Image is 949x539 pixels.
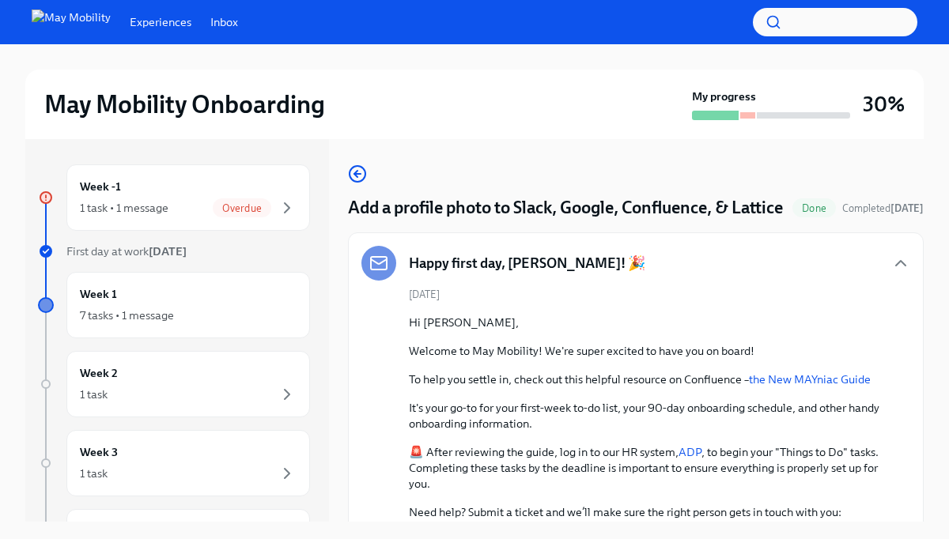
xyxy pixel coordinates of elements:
h6: Week -1 [80,178,121,195]
span: Overdue [213,202,271,214]
p: 🚨 After reviewing the guide, log in to our HR system, , to begin your "Things to Do" tasks. Compl... [409,444,885,492]
p: Need help? Submit a ticket and we’ll make sure the right person gets in touch with you: [409,504,885,520]
h6: Week 2 [80,364,118,382]
p: Hi [PERSON_NAME], [409,315,754,330]
a: ADP [679,445,701,459]
div: 1 task [80,465,108,481]
div: 7 tasks • 1 message [80,307,174,323]
p: It's your go-to for your first-week to-do list, your 90-day onboarding schedule, and other handy ... [409,400,885,432]
span: [DATE] [409,287,440,302]
a: the New MAYniac Guide [749,372,871,386]
a: Week 17 tasks • 1 message [38,272,310,338]
a: Week 31 task [38,430,310,496]
h4: Add a profile photo to Slack, Google, Confluence, & Lattice [348,196,783,220]
a: Week -11 task • 1 messageOverdue [38,164,310,231]
a: Experiences [130,14,191,30]
p: Welcome to May Mobility! We're super excited to have you on board! [409,343,754,359]
a: Inbox [210,14,238,30]
div: 1 task • 1 message [80,200,168,216]
h6: Week 3 [80,443,118,461]
h5: Happy first day, [PERSON_NAME]! 🎉 [409,254,645,273]
strong: [DATE] [149,244,187,258]
span: Completed [842,202,924,214]
a: First day at work[DATE] [38,243,310,259]
strong: My progress [692,89,756,104]
span: First day at work [66,244,187,258]
strong: [DATE] [890,202,924,214]
h6: Week 1 [80,285,117,303]
span: Done [792,202,836,214]
img: May Mobility [32,9,111,35]
h2: May Mobility Onboarding [44,89,325,120]
div: 1 task [80,386,108,402]
h3: 30% [863,90,905,119]
a: Week 21 task [38,351,310,417]
p: To help you settle in, check out this helpful resource on Confluence – [409,371,871,387]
